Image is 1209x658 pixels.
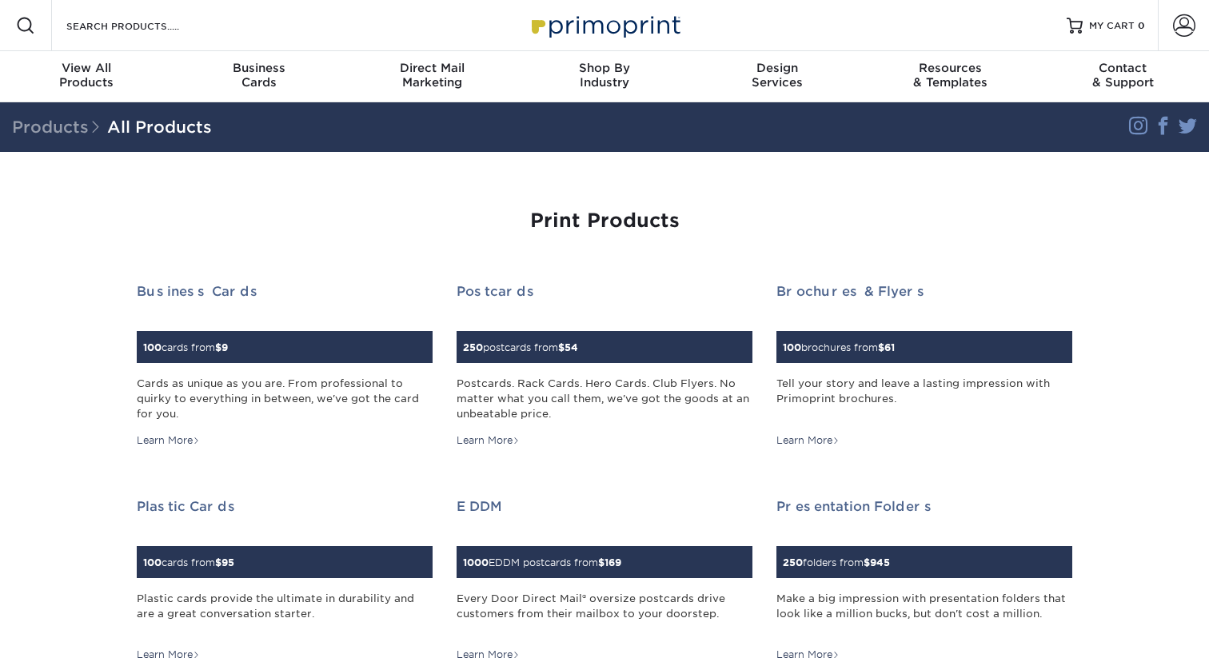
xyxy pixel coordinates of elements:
[604,556,621,568] span: 169
[776,433,840,448] div: Learn More
[691,51,864,102] a: DesignServices
[107,118,212,137] a: All Products
[137,284,433,299] h2: Business Cards
[776,284,1072,299] h2: Brochures & Flyers
[878,341,884,353] span: $
[864,61,1036,75] span: Resources
[457,591,752,637] div: Every Door Direct Mail® oversize postcards drive customers from their mailbox to your doorstep.
[173,61,345,75] span: Business
[221,556,234,568] span: 95
[870,556,890,568] span: 945
[457,499,752,514] h2: EDDM
[1036,51,1209,102] a: Contact& Support
[463,556,489,568] span: 1000
[215,341,221,353] span: $
[143,341,228,353] small: cards from
[143,341,162,353] span: 100
[457,433,520,448] div: Learn More
[558,341,565,353] span: $
[776,536,777,537] img: Presentation Folders
[776,591,1072,637] div: Make a big impression with presentation folders that look like a million bucks, but don't cost a ...
[137,591,433,637] div: Plastic cards provide the ultimate in durability and are a great conversation starter.
[457,376,752,422] div: Postcards. Rack Cards. Hero Cards. Club Flyers. No matter what you call them, we've got the goods...
[457,321,457,322] img: Postcards
[518,51,691,102] a: Shop ByIndustry
[864,556,870,568] span: $
[1138,20,1145,31] span: 0
[783,556,803,568] span: 250
[884,341,895,353] span: 61
[463,341,483,353] span: 250
[598,556,604,568] span: $
[1036,61,1209,90] div: & Support
[518,61,691,90] div: Industry
[783,341,895,353] small: brochures from
[65,16,221,35] input: SEARCH PRODUCTS.....
[783,341,801,353] span: 100
[137,376,433,422] div: Cards as unique as you are. From professional to quirky to everything in between, we've got the c...
[1036,61,1209,75] span: Contact
[215,556,221,568] span: $
[345,61,518,90] div: Marketing
[173,61,345,90] div: Cards
[221,341,228,353] span: 9
[691,61,864,75] span: Design
[691,61,864,90] div: Services
[1089,19,1135,33] span: MY CART
[345,51,518,102] a: Direct MailMarketing
[137,433,200,448] div: Learn More
[143,556,162,568] span: 100
[864,61,1036,90] div: & Templates
[12,118,107,137] span: Products
[463,556,621,568] small: EDDM postcards from
[518,61,691,75] span: Shop By
[457,284,752,299] h2: Postcards
[776,376,1072,422] div: Tell your story and leave a lasting impression with Primoprint brochures.
[776,321,777,322] img: Brochures & Flyers
[463,341,578,353] small: postcards from
[457,284,752,448] a: Postcards 250postcards from$54 Postcards. Rack Cards. Hero Cards. Club Flyers. No matter what you...
[457,536,457,537] img: EDDM
[565,341,578,353] span: 54
[783,556,890,568] small: folders from
[137,499,433,514] h2: Plastic Cards
[143,556,234,568] small: cards from
[776,284,1072,448] a: Brochures & Flyers 100brochures from$61 Tell your story and leave a lasting impression with Primo...
[137,284,433,448] a: Business Cards 100cards from$9 Cards as unique as you are. From professional to quirky to everyth...
[173,51,345,102] a: BusinessCards
[137,209,1072,233] h1: Print Products
[345,61,518,75] span: Direct Mail
[864,51,1036,102] a: Resources& Templates
[776,499,1072,514] h2: Presentation Folders
[525,8,684,42] img: Primoprint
